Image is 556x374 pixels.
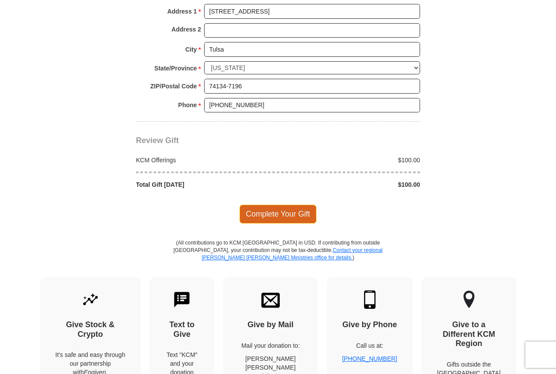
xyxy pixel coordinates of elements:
[167,5,197,17] strong: Address 1
[342,320,397,330] h4: Give by Phone
[56,320,125,339] h4: Give Stock & Crypto
[178,99,197,111] strong: Phone
[136,136,179,145] span: Review Gift
[239,320,302,330] h4: Give by Mail
[202,247,382,261] a: Contact your regional [PERSON_NAME] [PERSON_NAME] Ministries office for details.
[81,290,100,309] img: give-by-stock.svg
[154,62,197,74] strong: State/Province
[132,180,278,189] div: Total Gift [DATE]
[261,290,280,309] img: envelope.svg
[463,290,475,309] img: other-region
[278,180,425,189] div: $100.00
[342,341,397,350] p: Call us at:
[342,355,397,362] a: [PHONE_NUMBER]
[240,205,317,223] span: Complete Your Gift
[150,80,197,92] strong: ZIP/Postal Code
[173,290,191,309] img: text-to-give.svg
[278,156,425,164] div: $100.00
[437,320,501,349] h4: Give to a Different KCM Region
[165,320,199,339] h4: Text to Give
[361,290,379,309] img: mobile.svg
[171,23,201,35] strong: Address 2
[185,43,197,56] strong: City
[132,156,278,164] div: KCM Offerings
[239,341,302,350] p: Mail your donation to:
[173,239,383,277] p: (All contributions go to KCM [GEOGRAPHIC_DATA] in USD. If contributing from outside [GEOGRAPHIC_D...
